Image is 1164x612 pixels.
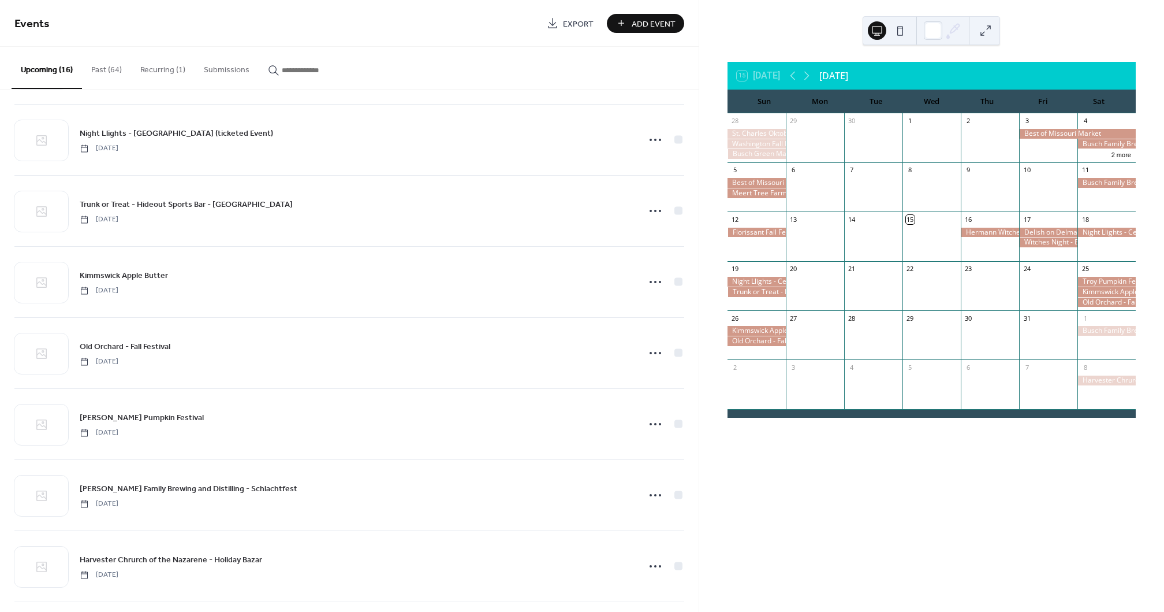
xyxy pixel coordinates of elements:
span: Events [14,13,50,35]
div: 18 [1081,215,1090,224]
a: [PERSON_NAME] Family Brewing and Distilling - Schlachtfest [80,482,297,495]
span: Add Event [632,18,676,30]
div: 4 [848,363,856,372]
div: 3 [1023,117,1031,125]
div: 22 [906,265,915,273]
div: 20 [789,265,798,273]
div: Night Llights - Cedar Lake Cellars (ticketed Event) [727,277,786,287]
span: [PERSON_NAME] Family Brewing and Distilling - Schlachtfest [80,483,297,495]
div: Old Orchard - Fall Festival [727,336,786,346]
div: Best of Missouri Market [727,178,786,188]
div: 17 [1023,215,1031,224]
div: Kimmswick Apple Butter [1077,287,1136,297]
div: 28 [731,117,740,125]
div: St. Charles Oktoberfest [727,129,786,139]
div: Hermann Witches and Wine [961,228,1019,238]
div: Washington Fall Into the Arts [727,139,786,149]
a: [PERSON_NAME] Pumpkin Festival [80,411,204,424]
div: Best of Missouri Market [1019,129,1136,139]
div: 16 [964,215,973,224]
div: Florissant Fall Festival [727,228,786,238]
div: 21 [848,265,856,273]
div: 8 [906,166,915,175]
div: 7 [1023,363,1031,372]
div: 27 [789,314,798,322]
div: 15 [906,215,915,224]
button: Past (64) [82,47,131,88]
div: 12 [731,215,740,224]
div: Troy Pumpkin Festival [1077,277,1136,287]
div: 9 [964,166,973,175]
span: Export [563,18,594,30]
a: Export [538,14,602,33]
button: Submissions [195,47,259,88]
div: 7 [848,166,856,175]
span: Old Orchard - Fall Festival [80,341,170,353]
div: 8 [1081,363,1090,372]
div: Busch Family Brewing and Distilling - Rodeo and Music Fest [1077,139,1136,149]
div: 14 [848,215,856,224]
div: Old Orchard - Fall Festival [1077,298,1136,307]
span: Night Llights - [GEOGRAPHIC_DATA] (ticketed Event) [80,128,273,140]
div: Night Llights - Cedar Lake Cellars (ticketed Event) [1077,228,1136,238]
div: Fri [1015,90,1070,113]
span: [PERSON_NAME] Pumpkin Festival [80,412,204,424]
div: 5 [906,363,915,372]
div: 19 [731,265,740,273]
div: 6 [789,166,798,175]
div: Busch Family Brewing and Distilling - Schlachtfest [1077,326,1136,336]
div: 30 [964,314,973,322]
span: Kimmswick Apple Butter [80,270,168,282]
div: 11 [1081,166,1090,175]
div: 26 [731,314,740,322]
button: Recurring (1) [131,47,195,88]
button: Upcoming (16) [12,47,82,89]
div: 24 [1023,265,1031,273]
div: Wed [904,90,959,113]
div: 30 [848,117,856,125]
div: Thu [960,90,1015,113]
span: [DATE] [80,357,118,367]
a: Harvester Chrurch of the Nazarene - Holiday Bazar [80,553,262,566]
div: Witches Night - Ellisville Clothes Mentor [1019,238,1077,247]
div: Delish on Delmar [1019,228,1077,238]
span: [DATE] [80,428,118,438]
a: Trunk or Treat - Hideout Sports Bar - [GEOGRAPHIC_DATA] [80,198,293,211]
div: Tue [848,90,904,113]
span: [DATE] [80,570,118,580]
div: 1 [906,117,915,125]
div: Meert Tree Farm [727,188,786,198]
button: Add Event [607,14,684,33]
div: Busch Family Brewing and Distilling - Rodeo and Music Fest [1077,178,1136,188]
a: Kimmswick Apple Butter [80,269,168,282]
div: Busch Green Market - Busch Family Brewing and Distilling [727,149,786,159]
div: Mon [792,90,848,113]
a: Old Orchard - Fall Festival [80,340,170,353]
div: Sat [1071,90,1126,113]
div: Sun [737,90,792,113]
div: 29 [906,314,915,322]
div: 25 [1081,265,1090,273]
div: 2 [731,363,740,372]
div: Trunk or Treat - Hideout Sports Bar - High Ridge [727,287,786,297]
div: Kimmswick Apple Butter [727,326,786,336]
div: [DATE] [819,69,848,83]
button: 2 more [1107,149,1136,159]
div: 29 [789,117,798,125]
div: 10 [1023,166,1031,175]
span: Trunk or Treat - Hideout Sports Bar - [GEOGRAPHIC_DATA] [80,199,293,211]
span: [DATE] [80,143,118,154]
div: 6 [964,363,973,372]
div: 4 [1081,117,1090,125]
div: 2 [964,117,973,125]
div: 1 [1081,314,1090,322]
span: [DATE] [80,499,118,509]
div: 3 [789,363,798,372]
div: 31 [1023,314,1031,322]
div: Harvester Chrurch of the Nazarene - Holiday Bazar [1077,376,1136,385]
a: Night Llights - [GEOGRAPHIC_DATA] (ticketed Event) [80,127,273,140]
div: 13 [789,215,798,224]
div: 28 [848,314,856,322]
div: 5 [731,166,740,175]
